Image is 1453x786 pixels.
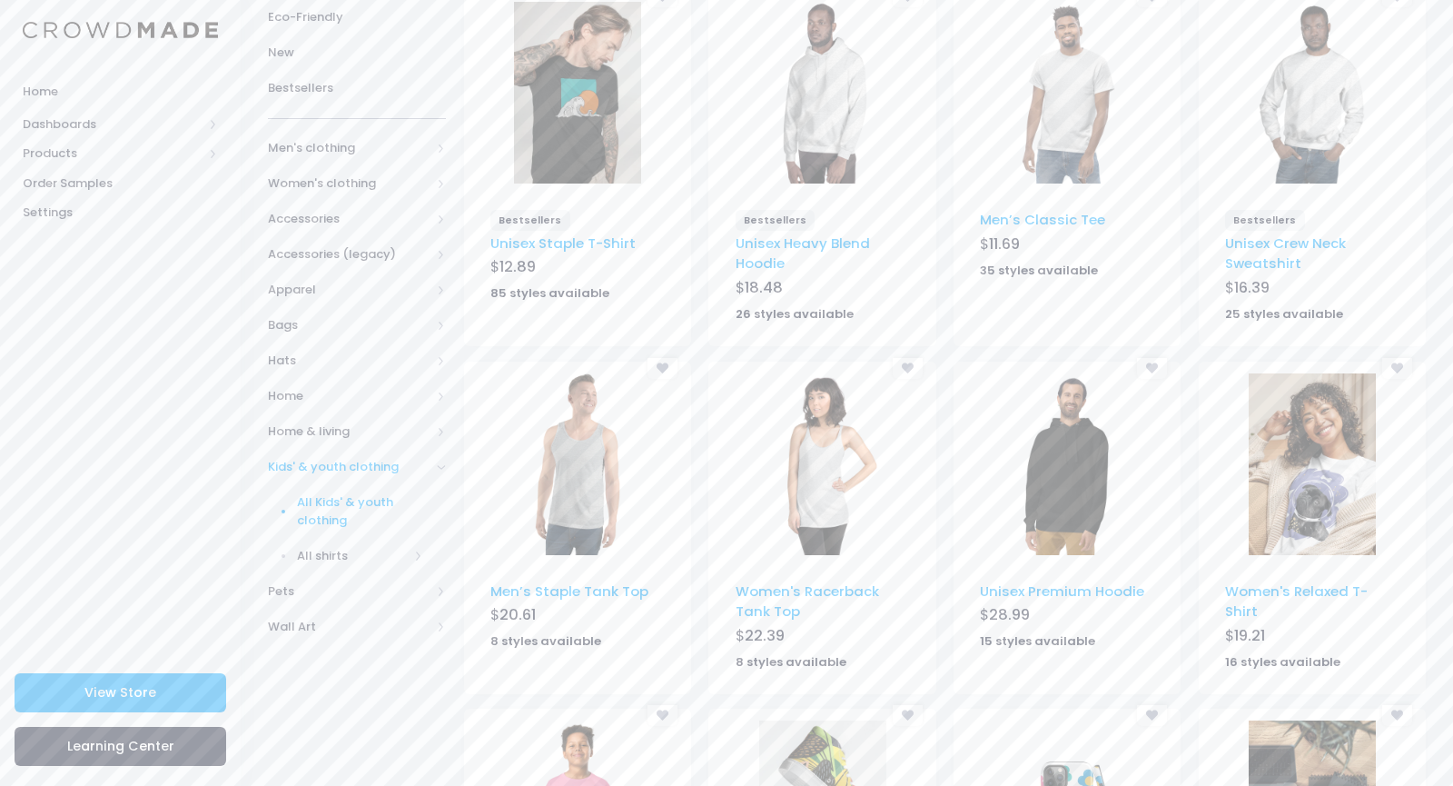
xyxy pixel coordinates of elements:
div: $ [980,604,1154,630]
div: $ [490,604,665,630]
strong: 15 styles available [980,632,1095,650]
a: Women's Relaxed T-Shirt [1225,582,1368,621]
span: Bestsellers [268,79,446,97]
span: Order Samples [23,174,218,193]
strong: 16 styles available [1225,653,1340,671]
span: Women's clothing [268,174,430,193]
span: Bestsellers [1225,210,1305,230]
a: Women's Racerback Tank Top [736,582,879,621]
a: Men’s Staple Tank Top [490,582,648,601]
img: Logo [23,22,218,39]
span: Home [268,387,430,405]
span: Eco-Friendly [268,8,446,26]
a: Unisex Premium Hoodie [980,582,1144,601]
span: Wall Art [268,618,430,636]
a: View Store [15,673,226,712]
span: Kids' & youth clothing [268,458,430,476]
strong: 85 styles available [490,284,609,302]
div: $ [1225,625,1399,651]
span: Hats [268,352,430,370]
a: Men’s Classic Tee [980,210,1105,229]
span: New [268,44,446,62]
span: Bestsellers [490,210,570,230]
span: All shirts [297,547,409,565]
span: Men's clothing [268,139,430,157]
div: $ [490,256,665,282]
span: Home & living [268,423,430,441]
strong: 8 styles available [736,653,846,671]
strong: 35 styles available [980,262,1098,279]
span: 19.21 [1234,625,1265,646]
strong: 25 styles available [1225,305,1343,323]
span: Bestsellers [736,210,815,230]
span: Bags [268,316,430,334]
span: All Kids' & youth clothing [297,493,424,529]
span: 20.61 [499,604,536,625]
a: All Kids' & youth clothing [244,485,446,539]
span: Settings [23,204,218,222]
span: 22.39 [745,625,785,646]
a: Unisex Staple T-Shirt [490,234,636,253]
span: View Store [84,683,156,701]
span: Apparel [268,281,430,299]
a: Bestsellers [268,71,446,106]
strong: 8 styles available [490,632,601,650]
strong: 26 styles available [736,305,854,323]
div: $ [1225,277,1399,303]
span: Home [23,83,218,101]
span: 28.99 [989,604,1030,625]
span: Learning Center [67,737,174,755]
span: Pets [268,582,430,601]
span: Accessories (legacy) [268,245,430,264]
a: Learning Center [15,727,226,766]
span: Dashboards [23,115,203,134]
span: Accessories [268,210,430,228]
a: Unisex Crew Neck Sweatshirt [1225,234,1346,273]
a: Unisex Heavy Blend Hoodie [736,234,870,273]
a: New [268,35,446,71]
span: 16.39 [1234,277,1270,298]
div: $ [980,234,1154,259]
span: 12.89 [499,256,536,277]
div: $ [736,277,910,303]
span: 18.48 [745,277,783,298]
span: 11.69 [989,234,1020,254]
div: $ [736,625,910,651]
span: Products [23,144,203,163]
